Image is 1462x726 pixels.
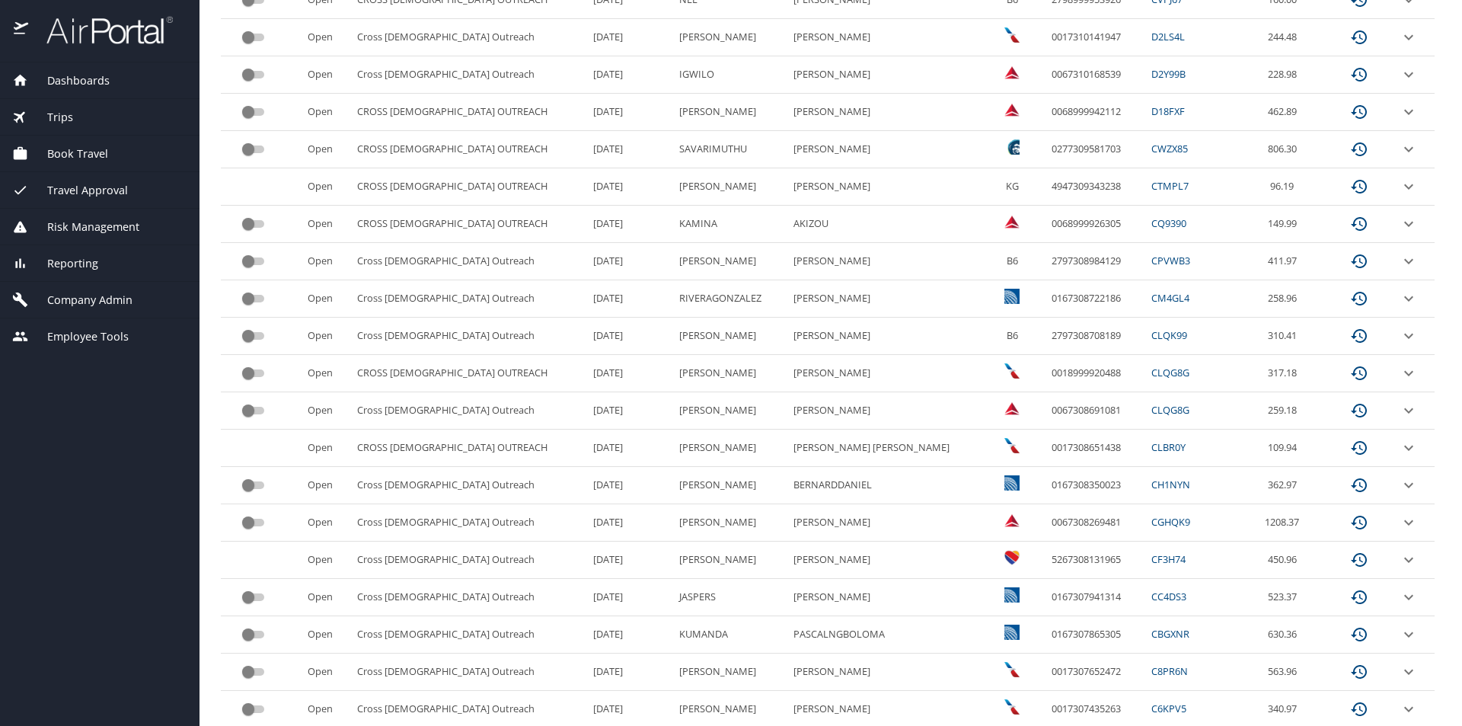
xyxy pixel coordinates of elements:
[1045,19,1144,56] td: 0017310141947
[1151,291,1189,305] a: CM4GL4
[1239,467,1331,504] td: 362.97
[1151,328,1187,342] a: CLQK99
[1151,478,1190,491] a: CH1NYN
[587,467,673,504] td: [DATE]
[351,654,587,691] td: Cross [DEMOGRAPHIC_DATA] Outreach
[351,280,587,318] td: Cross [DEMOGRAPHIC_DATA] Outreach
[587,206,673,243] td: [DATE]
[673,131,787,168] td: SAVARIMUTHU
[1400,103,1418,121] button: expand row
[1400,252,1418,270] button: expand row
[302,280,351,318] td: Open
[1239,168,1331,206] td: 96.19
[787,168,985,206] td: [PERSON_NAME]
[302,56,351,94] td: Open
[302,654,351,691] td: Open
[673,206,787,243] td: KAMINA
[587,168,673,206] td: [DATE]
[351,318,587,355] td: Cross [DEMOGRAPHIC_DATA] Outreach
[351,542,587,579] td: Cross [DEMOGRAPHIC_DATA] Outreach
[1239,430,1331,467] td: 109.94
[1045,430,1144,467] td: 0017308651438
[302,579,351,616] td: Open
[587,430,673,467] td: [DATE]
[1045,280,1144,318] td: 0167308722186
[1045,168,1144,206] td: 4947309343238
[351,579,587,616] td: Cross [DEMOGRAPHIC_DATA] Outreach
[351,56,587,94] td: Cross [DEMOGRAPHIC_DATA] Outreach
[1045,243,1144,280] td: 2797308984129
[1004,65,1020,80] img: Delta Airlines
[673,616,787,654] td: KUMANDA
[673,392,787,430] td: [PERSON_NAME]
[587,542,673,579] td: [DATE]
[1004,625,1020,640] img: United Airlines
[787,430,985,467] td: [PERSON_NAME] [PERSON_NAME]
[1045,392,1144,430] td: 0067308691081
[673,430,787,467] td: [PERSON_NAME]
[673,318,787,355] td: [PERSON_NAME]
[1239,206,1331,243] td: 149.99
[1045,206,1144,243] td: 0068999926305
[1239,616,1331,654] td: 630.36
[787,616,985,654] td: PASCALNGBOLOMA
[787,19,985,56] td: [PERSON_NAME]
[1239,542,1331,579] td: 450.96
[1400,289,1418,308] button: expand row
[1239,131,1331,168] td: 806.30
[1007,254,1018,267] span: B6
[787,206,985,243] td: AKIZOU
[787,392,985,430] td: [PERSON_NAME]
[28,292,132,309] span: Company Admin
[351,19,587,56] td: Cross [DEMOGRAPHIC_DATA] Outreach
[1151,515,1190,529] a: CGHQK9
[302,318,351,355] td: Open
[1006,179,1019,193] span: KG
[787,94,985,131] td: [PERSON_NAME]
[1045,616,1144,654] td: 0167307865305
[302,355,351,392] td: Open
[1004,27,1020,43] img: American Airlines
[1239,56,1331,94] td: 228.98
[587,318,673,355] td: [DATE]
[1400,401,1418,420] button: expand row
[28,72,110,89] span: Dashboards
[1004,550,1020,565] img: Southwest Airlines
[351,504,587,542] td: Cross [DEMOGRAPHIC_DATA] Outreach
[1239,654,1331,691] td: 563.96
[1239,392,1331,430] td: 259.18
[587,654,673,691] td: [DATE]
[1151,590,1186,603] a: CC4DS3
[1004,289,1020,304] img: United Airlines
[1151,179,1189,193] a: CTMPL7
[351,392,587,430] td: Cross [DEMOGRAPHIC_DATA] Outreach
[1151,142,1188,155] a: CWZX85
[587,280,673,318] td: [DATE]
[673,56,787,94] td: IGWILO
[1004,587,1020,603] img: United Airlines
[1239,504,1331,542] td: 1208.37
[1151,702,1186,715] a: C6KPV5
[1004,139,1020,155] img: Alaska Airlines
[1151,627,1189,641] a: CBGXNR
[673,355,787,392] td: [PERSON_NAME]
[1239,579,1331,616] td: 523.37
[1007,328,1018,342] span: B6
[1045,504,1144,542] td: 0067308269481
[1239,19,1331,56] td: 244.48
[673,19,787,56] td: [PERSON_NAME]
[28,219,139,235] span: Risk Management
[587,392,673,430] td: [DATE]
[14,15,30,45] img: icon-airportal.png
[351,355,587,392] td: CROSS [DEMOGRAPHIC_DATA] OUTREACH
[787,504,985,542] td: [PERSON_NAME]
[1239,318,1331,355] td: 310.41
[1239,94,1331,131] td: 462.89
[351,467,587,504] td: Cross [DEMOGRAPHIC_DATA] Outreach
[587,504,673,542] td: [DATE]
[28,255,98,272] span: Reporting
[787,131,985,168] td: [PERSON_NAME]
[1400,364,1418,382] button: expand row
[1045,94,1144,131] td: 0068999942112
[1045,579,1144,616] td: 0167307941314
